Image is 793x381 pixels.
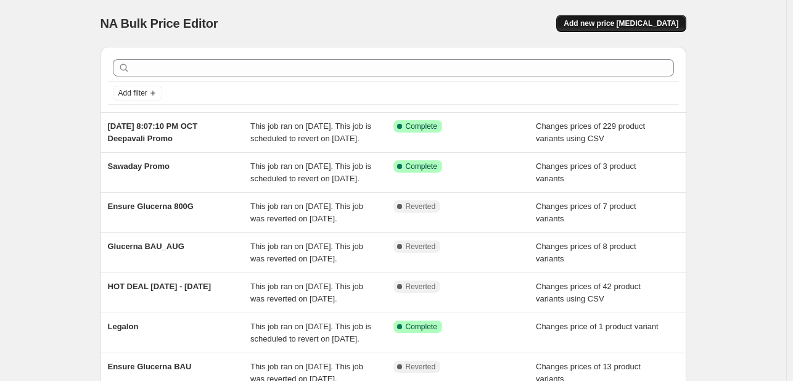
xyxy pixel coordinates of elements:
[536,202,636,223] span: Changes prices of 7 product variants
[536,282,641,303] span: Changes prices of 42 product variants using CSV
[564,18,678,28] span: Add new price [MEDICAL_DATA]
[113,86,162,100] button: Add filter
[101,17,218,30] span: NA Bulk Price Editor
[250,282,363,303] span: This job ran on [DATE]. This job was reverted on [DATE].
[108,162,170,171] span: Sawaday Promo
[108,282,212,291] span: HOT DEAL [DATE] - [DATE]
[250,121,371,143] span: This job ran on [DATE]. This job is scheduled to revert on [DATE].
[536,162,636,183] span: Changes prices of 3 product variants
[108,362,192,371] span: Ensure Glucerna BAU
[406,121,437,131] span: Complete
[108,242,184,251] span: Glucerna BAU_AUG
[406,322,437,332] span: Complete
[118,88,147,98] span: Add filter
[250,322,371,343] span: This job ran on [DATE]. This job is scheduled to revert on [DATE].
[406,242,436,252] span: Reverted
[108,121,198,143] span: [DATE] 8:07:10 PM OCT Deepavali Promo
[536,121,645,143] span: Changes prices of 229 product variants using CSV
[536,322,659,331] span: Changes price of 1 product variant
[536,242,636,263] span: Changes prices of 8 product variants
[250,202,363,223] span: This job ran on [DATE]. This job was reverted on [DATE].
[406,362,436,372] span: Reverted
[250,162,371,183] span: This job ran on [DATE]. This job is scheduled to revert on [DATE].
[108,322,139,331] span: Legalon
[108,202,194,211] span: Ensure Glucerna 800G
[556,15,686,32] button: Add new price [MEDICAL_DATA]
[406,202,436,211] span: Reverted
[250,242,363,263] span: This job ran on [DATE]. This job was reverted on [DATE].
[406,282,436,292] span: Reverted
[406,162,437,171] span: Complete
